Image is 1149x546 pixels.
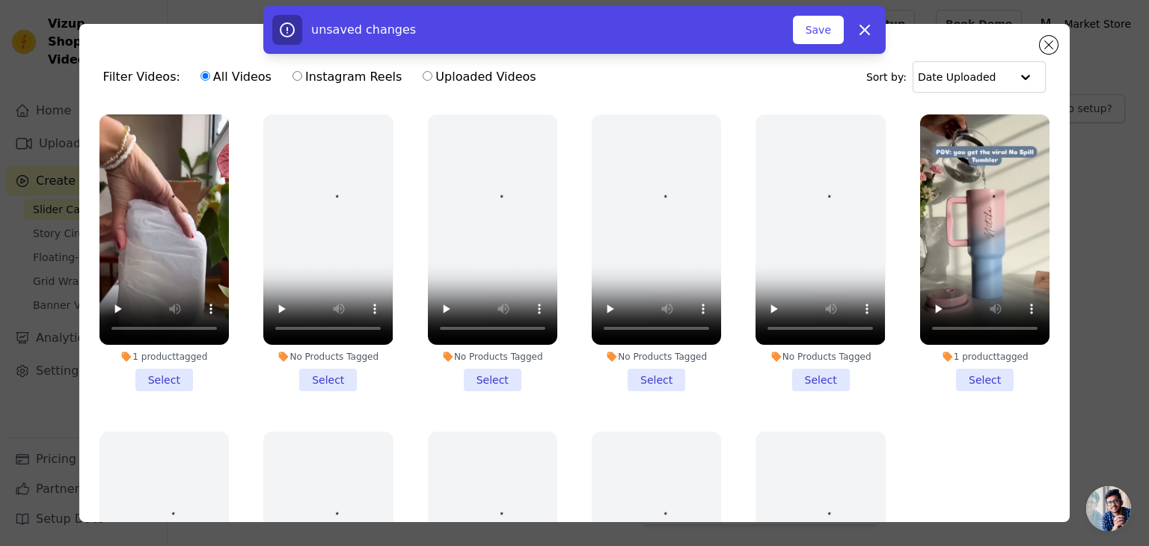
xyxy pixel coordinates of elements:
[200,67,272,87] label: All Videos
[866,61,1047,93] div: Sort by:
[103,60,545,94] div: Filter Videos:
[422,67,536,87] label: Uploaded Videos
[263,351,393,363] div: No Products Tagged
[592,351,721,363] div: No Products Tagged
[920,351,1050,363] div: 1 product tagged
[292,67,402,87] label: Instagram Reels
[756,351,885,363] div: No Products Tagged
[99,351,229,363] div: 1 product tagged
[311,22,416,37] span: unsaved changes
[1086,486,1131,531] a: Open chat
[793,16,844,44] button: Save
[428,351,557,363] div: No Products Tagged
